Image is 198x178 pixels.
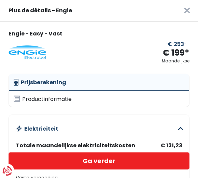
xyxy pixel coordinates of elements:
[9,152,189,169] a: Ga verder
[9,74,189,91] a: Prijsberekening
[162,59,189,63] div: Maandelijkse
[9,91,189,107] a: Productinformatie
[9,7,72,14] h5: Plus de détails - Engie
[160,142,182,149] span: € 131,23
[9,45,46,59] img: Engie
[166,41,186,47] div: € 253
[9,30,189,37] div: Engie - Easy - Vast
[16,122,182,135] button: Elektriciteit
[16,142,135,149] span: Totale maandelijkse elektriciteitskosten
[162,47,189,59] div: € 199*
